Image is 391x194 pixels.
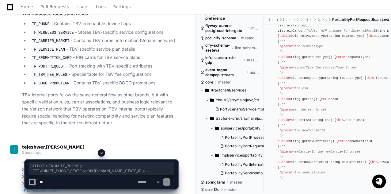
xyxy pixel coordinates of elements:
[205,55,242,65] span: infra-aurora-rds-gdp
[281,87,294,90] span: @return
[13,45,24,56] img: 7521149027303_d2c55a7ec3fe4098c2f6_72.png
[29,29,178,36] li: - Stores TBV-specific service configurations
[225,144,281,149] span: PortabilityPortRequestBean.java
[218,133,270,142] button: PortabilityPortProcessor.java
[19,99,69,103] span: Tejeshwer [PERSON_NAME]
[29,80,178,87] li: - Contains TBV-specific BOGO promotions
[29,54,178,61] li: - PIN cards for TBV service plans
[270,123,325,138] span: /** * the newCarrierId */
[205,23,246,33] span: flyway-aurora-postgresql-intergate
[218,142,270,150] button: PortabilityPortRequestBean.java
[321,97,332,101] span: return
[29,63,178,70] li: - Port tracking with TBV-specific attributes
[22,145,85,149] span: tejeshwer.[PERSON_NAME]
[269,17,270,22] span: tracfone
[28,45,101,52] div: Start new chat
[29,46,178,53] li: - TBV-specific service plan details
[104,47,112,55] button: Start new chat
[30,164,173,173] span: SELECT * FROM TF_PHONE p LEFT JOIN TF_PHONE_STATE ps ON [DOMAIN_NAME]_STATE_ID = [DOMAIN_NAME]_ST...
[74,82,86,87] span: [DATE]
[6,6,18,18] img: PlayerZero
[277,17,278,22] span: services
[29,20,178,28] li: - Contains TBV-compatible device flags
[210,115,214,122] svg: Directory
[235,45,260,50] span: live-schema/clfytopp
[61,112,74,117] span: Pylon
[21,5,33,9] span: Home
[43,112,74,117] a: Powered byPylon
[96,5,106,9] span: Logs
[278,118,289,122] span: public
[31,72,68,78] code: TF_TBV_FEE_RULES
[74,99,86,103] span: [DATE]
[31,38,70,44] code: TF_CARRIER_MARKET
[70,82,72,87] span: •
[29,71,178,78] li: - Special table for TBV fee configurations
[205,114,264,123] button: tracfone-crm/src/main/java/com/tracfone/crm
[31,64,66,69] code: TF_PORT_REQUEST
[31,81,70,86] code: TF_BOGO_PROMOTION
[251,26,259,31] span: master
[22,91,178,126] p: TBV internal ports follow the same general flow as other brands, but with specific validation rul...
[368,34,376,38] span: this
[283,17,287,22] span: tracfone-crm
[281,108,293,111] span: @param
[205,95,264,105] button: cbo-v2/src/main/java/com/tracfone/csr/service
[205,43,230,53] span: clfy-schema-aesteva
[281,45,294,48] span: @return
[10,145,18,154] img: ACg8ocL-P3SnoSMinE6cJ4KuvimZdrZkjavFcOgZl8SznIp-YIbKyw=s96-c
[218,80,231,85] span: master
[28,52,87,56] div: We're offline, we'll be back soon
[338,139,349,143] span: return
[281,66,293,69] span: @param
[215,125,219,132] svg: Directory
[336,55,347,59] span: return
[70,99,72,103] span: •
[270,60,357,75] span: /** * requestType the requestType to set */
[211,88,246,93] span: /tracfone/it/services
[332,17,389,22] span: PortabilityPortRequestBean.java
[205,68,245,77] span: event-mgmt-datapop-stream
[31,47,66,52] code: TF_SERVICE_PLAN
[325,17,327,22] span: portability
[366,76,374,80] span: this
[6,67,41,72] div: Past conversations
[6,76,16,86] img: Tejeshwer Degala
[6,93,16,103] img: Tejeshwer Degala
[6,45,17,56] img: 1736555170064-99ba0984-63c1-480f-8ee9-699278ef63ed
[77,5,89,9] span: Users
[6,24,112,34] div: Welcome
[307,17,308,22] span: tracfone
[270,39,323,53] span: /** * the requestType */
[304,29,374,33] span: //Added ACH changes for InternalPort
[31,55,73,61] code: TF_REDEMPTION_CARD
[278,76,289,80] span: public
[250,70,259,75] span: master
[205,87,209,94] svg: Directory
[210,96,214,104] svg: Directory
[279,34,291,38] span: public
[40,5,69,9] span: Pull Requests
[29,37,178,45] li: - Contains TBV carrier information (Verizon network)
[216,98,264,103] span: cbo-v2/src/main/java/com/tracfone/csr/service
[247,58,259,63] span: master
[225,135,276,140] span: PortabilityPortProcessor.java
[319,17,321,22] span: services
[19,82,69,87] span: Tejeshwer [PERSON_NAME]
[210,123,269,133] button: api/services/portability
[31,30,75,36] code: TF_WIRELESS_SERVICE
[205,80,213,85] span: core
[336,118,344,122] span: this
[270,103,327,117] span: /** * esn the esn to set */
[281,129,294,132] span: @return
[278,97,289,101] span: public
[241,36,254,41] span: master
[113,5,131,9] span: Settings
[216,116,264,121] span: tracfone-crm/src/main/java/com/tracfone/crm
[200,85,259,95] button: /tracfone/it/services
[221,126,260,131] span: api/services/portability
[278,139,289,143] span: public
[220,107,272,112] span: PortScenarioServiceImpl.java
[371,174,388,190] iframe: Open customer support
